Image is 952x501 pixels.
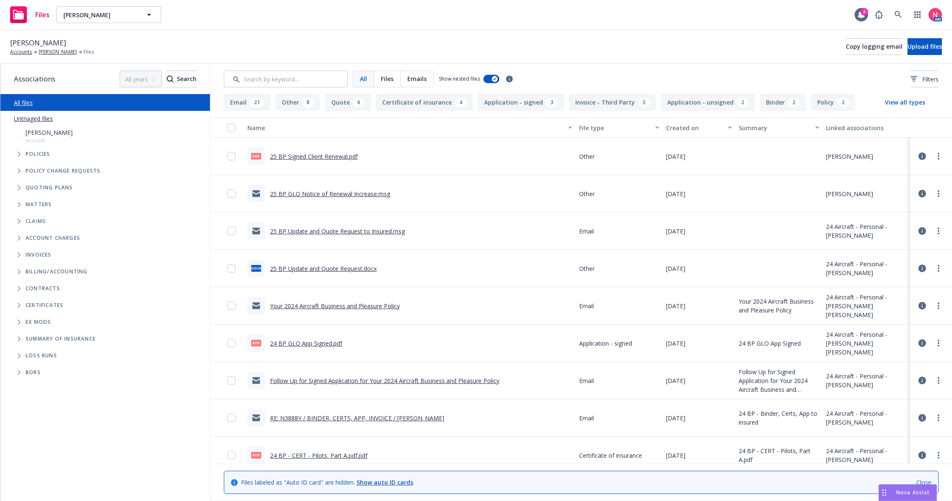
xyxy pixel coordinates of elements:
span: [DATE] [666,414,685,422]
span: Email [579,414,594,422]
a: RE: N3888Y / BINDER, CERTS, APP, INVOICE / [PERSON_NAME] [270,414,444,422]
button: [PERSON_NAME] [56,6,161,23]
input: Toggle Row Selected [227,451,236,459]
img: photo [928,8,942,21]
div: 4 [455,98,467,107]
div: 2 [737,98,748,107]
button: Certificate of insurance [376,94,473,111]
div: 24 Aircraft - Personal - [PERSON_NAME] [826,293,907,310]
input: Toggle Row Selected [227,376,236,385]
button: Quote [325,94,371,111]
span: [PERSON_NAME] [63,10,136,19]
button: Linked associations [823,118,910,138]
a: more [934,338,944,348]
span: Invoices [26,252,52,257]
button: Name [244,118,576,138]
input: Toggle Row Selected [227,264,236,273]
input: Select all [227,123,236,132]
span: Quoting plans [26,185,73,190]
span: 24 BP GLO App Signed [739,339,801,348]
button: Invoice - Third Party [569,94,656,111]
a: more [934,189,944,199]
input: Toggle Row Selected [227,189,236,198]
button: Email [224,94,270,111]
div: 6 [353,98,365,107]
div: [PERSON_NAME] [826,310,907,319]
span: Account charges [26,236,80,241]
span: Other [579,152,595,161]
span: Files [84,48,94,56]
span: Show nested files [439,75,480,82]
span: Email [579,227,594,236]
button: SearchSearch [167,71,197,87]
div: 24 Aircraft - Personal - [PERSON_NAME] [826,260,907,277]
a: Follow Up for Signed Application for Your 2024 Aircraft Business and Pleasure Policy [270,377,499,385]
a: more [934,375,944,386]
div: 24 Aircraft - Personal - [PERSON_NAME] [826,409,907,427]
a: Close [916,478,931,487]
a: more [934,263,944,273]
div: [PERSON_NAME] [826,189,873,198]
div: 21 [250,98,264,107]
div: 24 Aircraft - Personal - [PERSON_NAME] [826,222,907,240]
span: Application - signed [579,339,632,348]
span: [PERSON_NAME] [10,37,66,48]
div: 3 [546,98,558,107]
span: Emails [407,74,427,83]
span: Files [381,74,393,83]
span: [PERSON_NAME] [26,128,73,137]
div: 3 [860,8,868,16]
span: [DATE] [666,264,685,273]
span: docx [251,265,261,271]
div: 24 Aircraft - Personal - [PERSON_NAME] [826,330,907,348]
button: Policy [811,94,855,111]
span: Email [579,302,594,310]
a: 24 BP GLO App Signed.pdf [270,339,342,347]
a: Report a Bug [871,6,887,23]
a: more [934,450,944,460]
span: Other [579,264,595,273]
button: Other [275,94,320,111]
span: Files [35,11,50,18]
span: [DATE] [666,189,685,198]
div: 2 [837,98,849,107]
input: Toggle Row Selected [227,302,236,310]
a: more [934,413,944,423]
a: 25 BP GLO Notice of Renewal Increase.msg [270,190,390,198]
input: Toggle Row Selected [227,339,236,347]
span: Matters [26,202,52,207]
span: Ex Mods [26,320,51,325]
div: Created on [666,123,723,132]
div: [PERSON_NAME] [826,348,907,357]
span: Certificate of insurance [579,451,642,460]
span: Your 2024 Aircraft Business and Pleasure Policy [739,297,819,315]
a: Switch app [909,6,926,23]
div: Linked associations [826,123,907,132]
button: Binder [760,94,806,111]
a: more [934,301,944,311]
span: Filters [922,75,939,84]
svg: Search [167,76,173,82]
div: 24 Aircraft - Personal - [PERSON_NAME] [826,446,907,464]
span: Follow Up for Signed Application for Your 2024 Aircraft Business and Pleasure Policy [739,367,819,394]
a: more [934,226,944,236]
span: 24 BP - Binder, Certs, App to insured [739,409,819,427]
span: Billing/Accounting [26,269,88,274]
span: Other [579,189,595,198]
span: Summary of insurance [26,336,96,341]
span: BORs [26,370,41,375]
span: All [360,74,367,83]
button: Created on [663,118,735,138]
a: Show auto ID cards [357,478,413,486]
span: [DATE] [666,152,685,161]
button: Nova Assist [879,484,937,501]
span: [DATE] [666,227,685,236]
button: Application - unsigned [661,94,755,111]
span: Claims [26,219,46,224]
input: Search by keyword... [224,71,348,87]
span: [DATE] [666,451,685,460]
div: Folder Tree Example [0,263,210,381]
div: 2 [788,98,800,107]
a: more [934,151,944,161]
span: Upload files [907,42,942,50]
